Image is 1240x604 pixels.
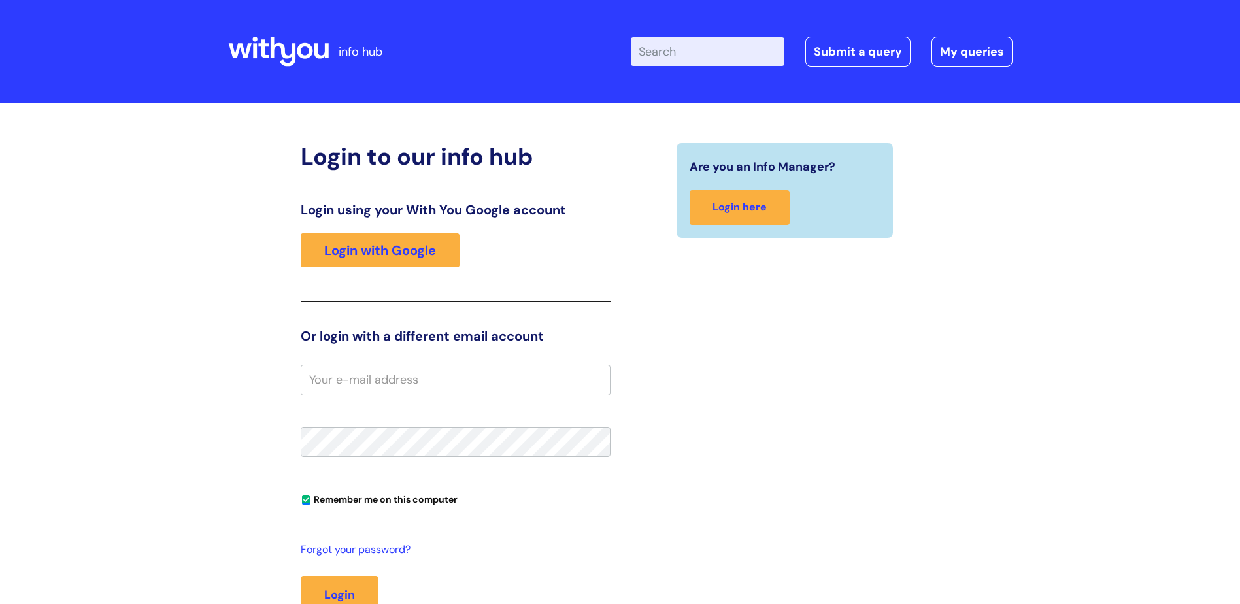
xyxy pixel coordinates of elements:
a: My queries [931,37,1013,67]
a: Login here [690,190,790,225]
h3: Login using your With You Google account [301,202,611,218]
a: Forgot your password? [301,541,604,560]
h3: Or login with a different email account [301,328,611,344]
a: Login with Google [301,233,460,267]
div: You can uncheck this option if you're logging in from a shared device [301,488,611,509]
h2: Login to our info hub [301,143,611,171]
a: Submit a query [805,37,911,67]
input: Your e-mail address [301,365,611,395]
p: info hub [339,41,382,62]
span: Are you an Info Manager? [690,156,835,177]
input: Remember me on this computer [302,496,310,505]
label: Remember me on this computer [301,491,458,505]
input: Search [631,37,784,66]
